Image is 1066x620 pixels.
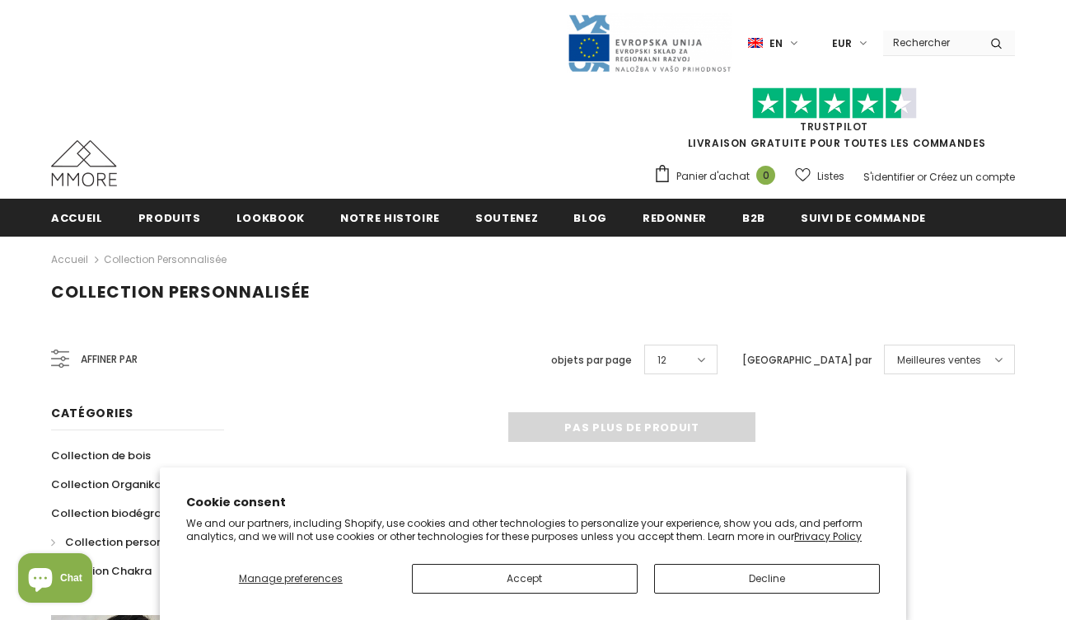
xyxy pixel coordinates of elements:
[653,95,1015,150] span: LIVRAISON GRATUITE POUR TOUTES LES COMMANDES
[51,250,88,270] a: Accueil
[236,199,305,236] a: Lookbook
[748,36,763,50] img: i-lang-1.png
[475,199,538,236] a: soutenez
[752,87,917,120] img: Faites confiance aux étoiles pilotes
[801,210,926,226] span: Suivi de commande
[756,166,775,185] span: 0
[883,31,978,54] input: Search Site
[51,280,310,303] span: Collection personnalisée
[239,571,343,585] span: Manage preferences
[340,210,440,226] span: Notre histoire
[475,210,538,226] span: soutenez
[51,470,161,499] a: Collection Organika
[340,199,440,236] a: Notre histoire
[917,170,927,184] span: or
[551,352,632,369] label: objets par page
[412,564,638,594] button: Accept
[795,162,844,190] a: Listes
[51,528,202,557] a: Collection personnalisée
[186,564,395,594] button: Manage preferences
[236,210,305,226] span: Lookbook
[51,210,103,226] span: Accueil
[186,494,880,511] h2: Cookie consent
[51,448,151,463] span: Collection de bois
[897,352,981,369] span: Meilleures ventes
[51,199,103,236] a: Accueil
[817,168,844,185] span: Listes
[801,199,926,236] a: Suivi de commande
[567,35,732,49] a: Javni Razpis
[65,534,202,550] span: Collection personnalisée
[51,405,133,421] span: Catégories
[800,120,868,134] a: TrustPilot
[51,140,117,186] img: Cas MMORE
[51,557,152,585] a: Collection Chakra
[138,199,201,236] a: Produits
[51,563,152,579] span: Collection Chakra
[186,517,880,542] p: We and our partners, including Shopify, use cookies and other technologies to personalize your ex...
[657,352,666,369] span: 12
[929,170,1015,184] a: Créez un compte
[573,199,607,236] a: Blog
[742,352,872,369] label: [GEOGRAPHIC_DATA] par
[51,499,194,528] a: Collection biodégradable
[676,168,750,185] span: Panier d'achat
[742,199,765,236] a: B2B
[51,441,151,470] a: Collection de bois
[13,553,97,607] inbox-online-store-chat: Shopify online store chat
[104,252,227,266] a: Collection personnalisée
[51,477,161,492] span: Collection Organika
[794,529,862,543] a: Privacy Policy
[643,199,707,236] a: Redonner
[654,564,880,594] button: Decline
[51,505,194,521] span: Collection biodégradable
[769,35,783,52] span: en
[643,210,707,226] span: Redonner
[567,13,732,73] img: Javni Razpis
[832,35,852,52] span: EUR
[863,170,914,184] a: S'identifier
[573,210,607,226] span: Blog
[742,210,765,226] span: B2B
[653,164,783,189] a: Panier d'achat 0
[138,210,201,226] span: Produits
[81,350,138,369] span: Affiner par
